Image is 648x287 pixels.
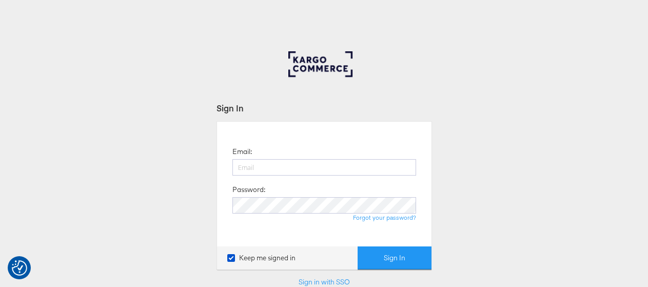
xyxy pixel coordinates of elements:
label: Keep me signed in [227,253,296,263]
div: Sign In [217,102,432,114]
img: Revisit consent button [12,260,27,276]
a: Forgot your password? [353,214,416,221]
input: Email [232,159,416,176]
button: Consent Preferences [12,260,27,276]
button: Sign In [358,246,431,270]
a: Sign in with SSO [299,277,350,286]
label: Password: [232,185,265,195]
label: Email: [232,147,252,157]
